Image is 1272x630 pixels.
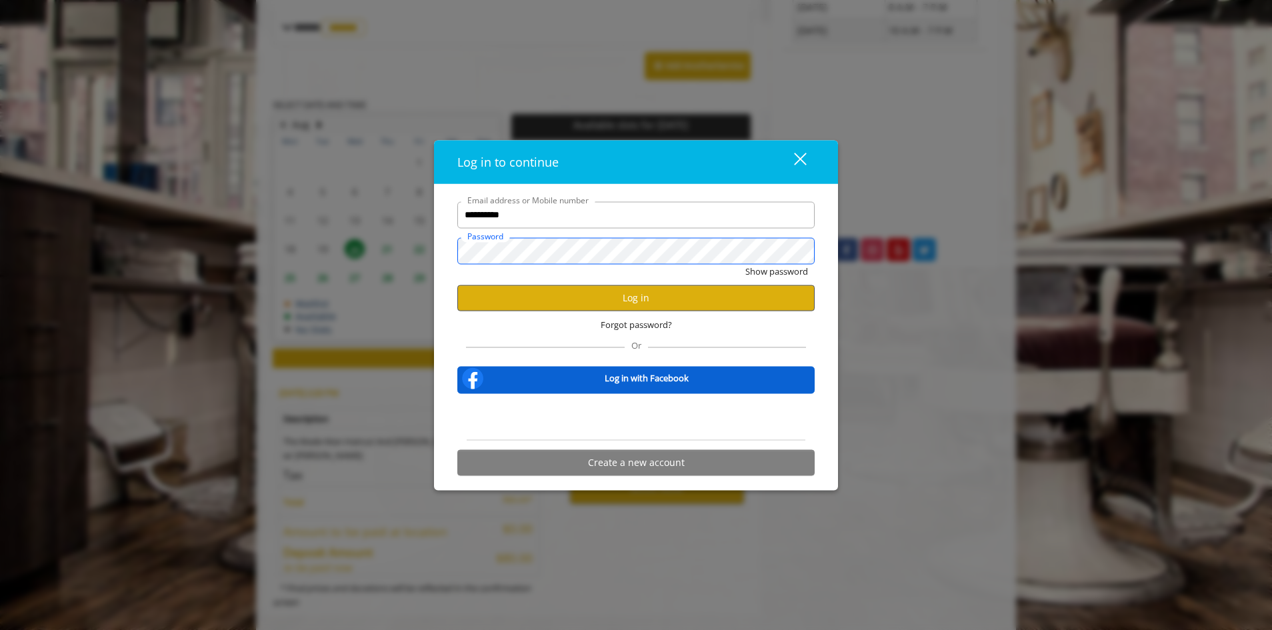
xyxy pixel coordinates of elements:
img: facebook-logo [459,365,486,391]
span: Or [625,339,648,351]
button: close dialog [769,148,815,175]
input: Password [457,237,815,264]
span: Log in to continue [457,153,559,169]
input: Email address or Mobile number [457,201,815,228]
span: Forgot password? [601,317,672,331]
label: Email address or Mobile number [461,193,595,206]
button: Log in [457,285,815,311]
button: Show password [745,264,808,278]
b: Log in with Facebook [605,371,689,385]
button: Create a new account [457,449,815,475]
div: close dialog [779,152,805,172]
label: Password [461,229,510,242]
iframe: Sign in with Google Button [533,402,739,431]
